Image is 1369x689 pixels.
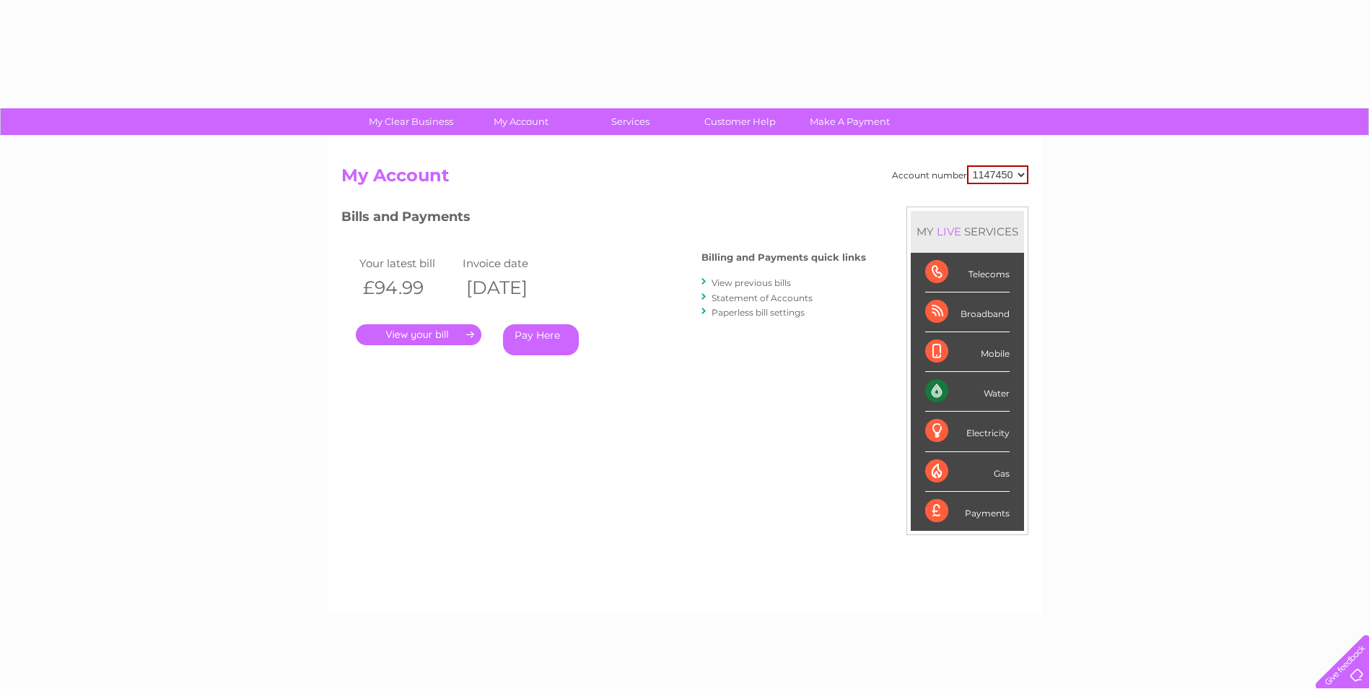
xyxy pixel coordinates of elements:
a: Pay Here [503,324,579,355]
div: MY SERVICES [911,211,1024,252]
div: LIVE [934,225,964,238]
h4: Billing and Payments quick links [701,252,866,263]
a: Statement of Accounts [712,292,813,303]
a: View previous bills [712,277,791,288]
h3: Bills and Payments [341,207,866,232]
div: Electricity [925,412,1010,451]
th: £94.99 [356,273,460,303]
th: [DATE] [459,273,563,303]
td: Invoice date [459,253,563,273]
div: Account number [892,165,1028,184]
a: Make A Payment [790,108,909,135]
a: My Clear Business [351,108,471,135]
div: Telecoms [925,253,1010,292]
a: Paperless bill settings [712,307,805,318]
div: Water [925,372,1010,412]
a: Services [571,108,690,135]
a: Customer Help [681,108,800,135]
div: Mobile [925,332,1010,372]
td: Your latest bill [356,253,460,273]
div: Payments [925,492,1010,531]
h2: My Account [341,165,1028,193]
a: My Account [461,108,580,135]
div: Gas [925,452,1010,492]
a: . [356,324,481,345]
div: Broadband [925,292,1010,332]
